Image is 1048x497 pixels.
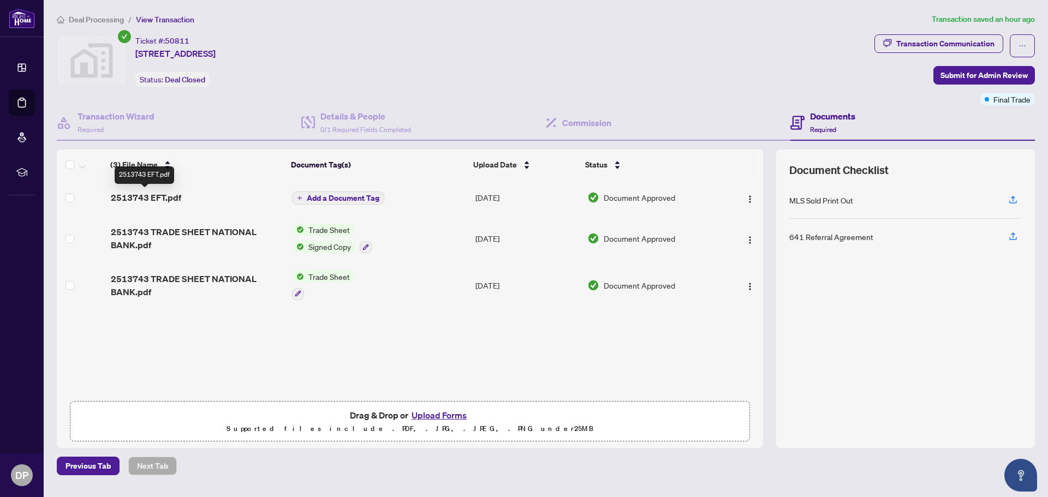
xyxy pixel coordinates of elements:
span: home [57,16,64,23]
span: DP [15,468,28,483]
span: plus [297,195,302,201]
button: Add a Document Tag [292,191,384,205]
span: 2513743 EFT.pdf [111,191,181,204]
img: logo [9,8,35,28]
span: Drag & Drop or [350,408,470,422]
span: Deal Processing [69,15,124,25]
img: Logo [746,282,754,291]
button: Logo [741,230,759,247]
span: Document Approved [604,232,675,244]
button: Next Tab [128,457,177,475]
button: Previous Tab [57,457,120,475]
span: (3) File Name [110,159,158,171]
span: 50811 [165,36,189,46]
img: Logo [746,195,754,203]
span: Previous Tab [65,457,111,475]
button: Open asap [1004,459,1037,492]
div: Status: [135,72,210,87]
img: Document Status [587,191,599,203]
span: Final Trade [993,93,1031,105]
th: Upload Date [469,149,581,180]
span: Submit for Admin Review [940,67,1028,84]
span: Document Checklist [789,163,889,178]
th: Status [581,149,720,180]
img: Document Status [587,279,599,291]
span: ellipsis [1019,42,1026,50]
img: Status Icon [292,271,304,283]
td: [DATE] [471,262,583,309]
h4: Details & People [320,110,411,123]
button: Status IconTrade SheetStatus IconSigned Copy [292,224,372,253]
span: 0/1 Required Fields Completed [320,125,411,134]
span: Document Approved [604,191,675,203]
span: Status [585,159,608,171]
div: 641 Referral Agreement [789,231,873,243]
div: Transaction Communication [896,35,995,52]
button: Upload Forms [408,408,470,422]
h4: Commission [562,116,611,129]
button: Transaction Communication [874,34,1003,53]
span: Upload Date [473,159,517,171]
span: check-circle [118,30,131,43]
h4: Transaction Wizard [78,110,154,123]
span: Signed Copy [304,241,355,253]
img: svg%3e [57,35,126,86]
th: Document Tag(s) [287,149,469,180]
span: 2513743 TRADE SHEET NATIONAL BANK.pdf [111,225,284,252]
span: Required [78,125,104,134]
h4: Documents [810,110,855,123]
span: Add a Document Tag [307,194,379,202]
p: Supported files include .PDF, .JPG, .JPEG, .PNG under 25 MB [77,422,743,435]
div: 2513743 EFT.pdf [115,166,174,184]
img: Status Icon [292,224,304,236]
span: Drag & Drop orUpload FormsSupported files include .PDF, .JPG, .JPEG, .PNG under25MB [70,402,749,442]
div: MLS Sold Print Out [789,194,853,206]
button: Status IconTrade Sheet [292,271,354,300]
span: Required [810,125,836,134]
button: Add a Document Tag [292,191,384,205]
li: / [128,13,132,26]
button: Logo [741,277,759,294]
span: Document Approved [604,279,675,291]
img: Document Status [587,232,599,244]
button: Logo [741,189,759,206]
article: Transaction saved an hour ago [932,13,1035,26]
span: Deal Closed [165,75,205,85]
div: Ticket #: [135,34,189,47]
img: Status Icon [292,241,304,253]
span: View Transaction [136,15,194,25]
button: Submit for Admin Review [933,66,1035,85]
span: Trade Sheet [304,271,354,283]
span: [STREET_ADDRESS] [135,47,216,60]
img: Logo [746,236,754,244]
td: [DATE] [471,215,583,262]
span: Trade Sheet [304,224,354,236]
th: (3) File Name [106,149,287,180]
span: 2513743 TRADE SHEET NATIONAL BANK.pdf [111,272,284,298]
td: [DATE] [471,180,583,215]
